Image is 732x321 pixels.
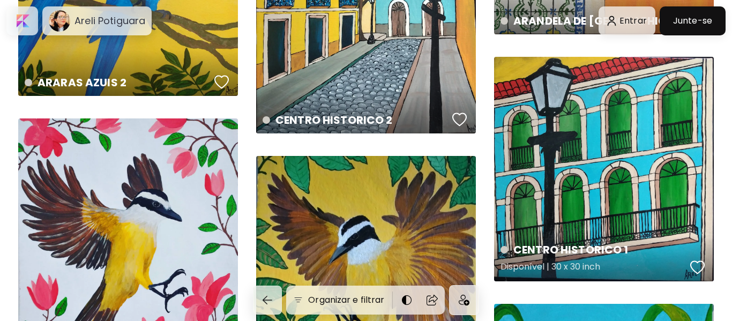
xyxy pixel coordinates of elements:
[459,295,469,305] img: icon
[253,286,282,315] button: back
[212,71,232,93] button: favorites
[450,109,470,130] button: favorites
[660,6,726,35] a: Junte-se
[253,286,286,315] a: back
[501,242,686,258] h4: CENTRO HISTORICO 1
[501,258,686,279] h5: Disponível | 30 x 30 inch
[263,112,449,128] h4: CENTRO HISTORICO 2
[501,13,686,29] h4: ARANDELA DE [GEOGRAPHIC_DATA]
[688,257,708,278] button: favorites
[494,57,714,281] a: CENTRO HISTORICO 1Disponível | 30 x 30 inchfavoriteshttps://cdn.kaleido.art/CDN/Artwork/25531/Pri...
[261,294,274,307] img: back
[74,14,145,27] h6: Areli Potiguara
[308,294,384,307] h6: Organizar e filtrar
[25,74,211,91] h4: ARARAS AZUIS 2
